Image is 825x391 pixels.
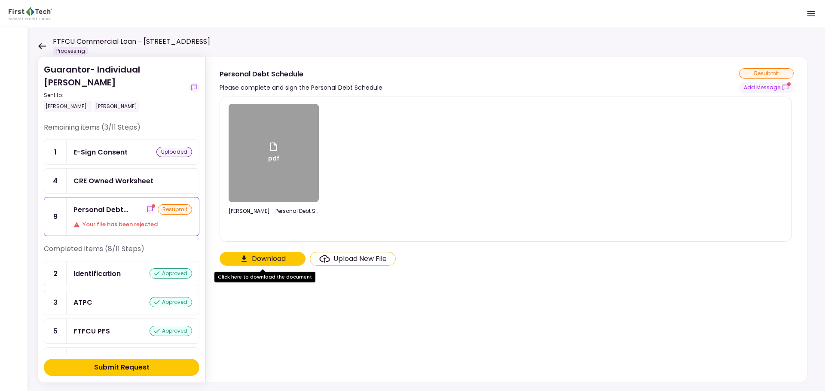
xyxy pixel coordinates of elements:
[44,359,199,376] button: Submit Request
[73,297,92,308] div: ATPC
[44,101,92,112] div: [PERSON_NAME]...
[73,326,110,336] div: FTFCU PFS
[53,47,89,55] div: Processing
[94,362,150,373] div: Submit Request
[44,91,186,99] div: Sent to:
[73,268,121,279] div: Identification
[44,139,199,165] a: 1E-Sign Consentuploaded
[44,169,67,193] div: 4
[44,290,199,315] a: 3ATPCapproved
[189,82,199,93] button: show-messages
[214,272,315,282] div: Click here to download the document
[229,207,319,215] div: Chaitanya - Personal Debt Schedule.pdf
[220,252,306,266] button: Click here to download the document
[73,220,192,229] div: Your file has been rejected
[44,261,67,286] div: 2
[44,244,199,261] div: Completed items (8/11 Steps)
[94,101,139,112] div: [PERSON_NAME]
[220,69,384,79] div: Personal Debt Schedule
[53,36,210,47] h1: FTFCU Commercial Loan - [STREET_ADDRESS]
[73,176,153,186] div: CRE Owned Worksheet
[220,82,384,93] div: Please complete and sign the Personal Debt Schedule.
[44,140,67,164] div: 1
[44,261,199,286] a: 2Identificationapproved
[156,147,192,157] div: uploaded
[44,318,199,344] a: 5FTFCU PFSapproved
[145,204,155,215] button: show-messages
[150,297,192,307] div: approved
[44,348,67,372] div: 6
[44,197,199,236] a: 9Personal Debt Scheduleshow-messagesresubmitYour file has been rejected
[44,290,67,315] div: 3
[44,319,67,343] div: 5
[9,7,52,20] img: Partner icon
[158,204,192,215] div: resubmit
[739,68,794,79] div: resubmit
[73,147,128,158] div: E-Sign Consent
[73,204,128,215] div: Personal Debt Schedule
[44,347,199,373] a: 6Member Provided PFSshow-messagesapproved
[150,268,192,279] div: approved
[268,142,279,165] div: pdf
[333,254,387,264] div: Upload New File
[739,82,794,93] button: show-messages
[44,63,186,112] div: Guarantor- Individual [PERSON_NAME]
[44,168,199,194] a: 4CRE Owned Worksheet
[44,197,67,236] div: 9
[44,122,199,139] div: Remaining items (3/11 Steps)
[150,326,192,336] div: approved
[205,57,808,382] div: Personal Debt SchedulePlease complete and sign the Personal Debt Schedule.resubmitshow-messagespd...
[801,3,822,24] button: Open menu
